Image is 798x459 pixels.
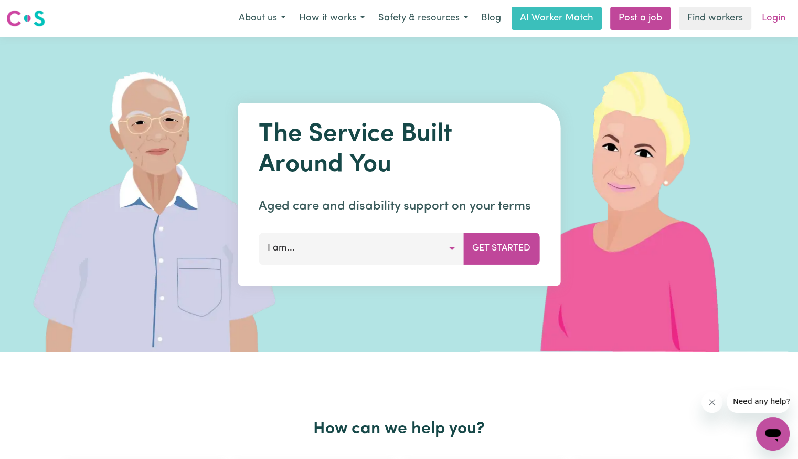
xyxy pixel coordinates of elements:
a: Post a job [610,7,671,30]
p: Aged care and disability support on your terms [259,197,539,216]
iframe: Close message [701,392,722,413]
a: AI Worker Match [512,7,602,30]
iframe: Message from company [727,390,790,413]
button: About us [232,7,292,29]
img: Careseekers logo [6,9,45,28]
h1: The Service Built Around You [259,120,539,180]
iframe: Button to launch messaging window [756,417,790,451]
a: Find workers [679,7,751,30]
h2: How can we help you? [59,419,739,439]
a: Careseekers logo [6,6,45,30]
a: Login [756,7,792,30]
button: How it works [292,7,371,29]
button: Safety & resources [371,7,475,29]
a: Blog [475,7,507,30]
span: Need any help? [6,7,63,16]
button: Get Started [463,233,539,264]
button: I am... [259,233,464,264]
